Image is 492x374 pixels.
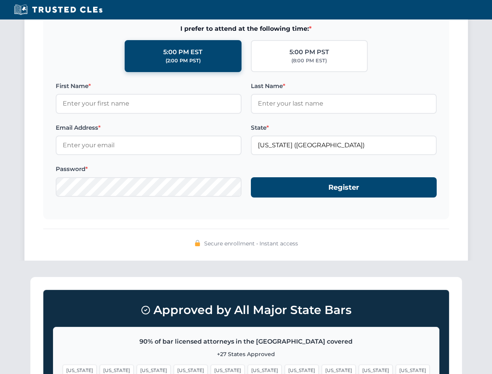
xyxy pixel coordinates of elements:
[63,337,430,347] p: 90% of bar licensed attorneys in the [GEOGRAPHIC_DATA] covered
[251,94,437,113] input: Enter your last name
[251,177,437,198] button: Register
[56,81,242,91] label: First Name
[204,239,298,248] span: Secure enrollment • Instant access
[56,94,242,113] input: Enter your first name
[56,136,242,155] input: Enter your email
[56,24,437,34] span: I prefer to attend at the following time:
[56,123,242,132] label: Email Address
[251,123,437,132] label: State
[56,164,242,174] label: Password
[163,47,203,57] div: 5:00 PM EST
[251,81,437,91] label: Last Name
[291,57,327,65] div: (8:00 PM EST)
[63,350,430,358] p: +27 States Approved
[289,47,329,57] div: 5:00 PM PST
[251,136,437,155] input: Georgia (GA)
[166,57,201,65] div: (2:00 PM PST)
[53,300,439,321] h3: Approved by All Major State Bars
[194,240,201,246] img: 🔒
[12,4,105,16] img: Trusted CLEs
